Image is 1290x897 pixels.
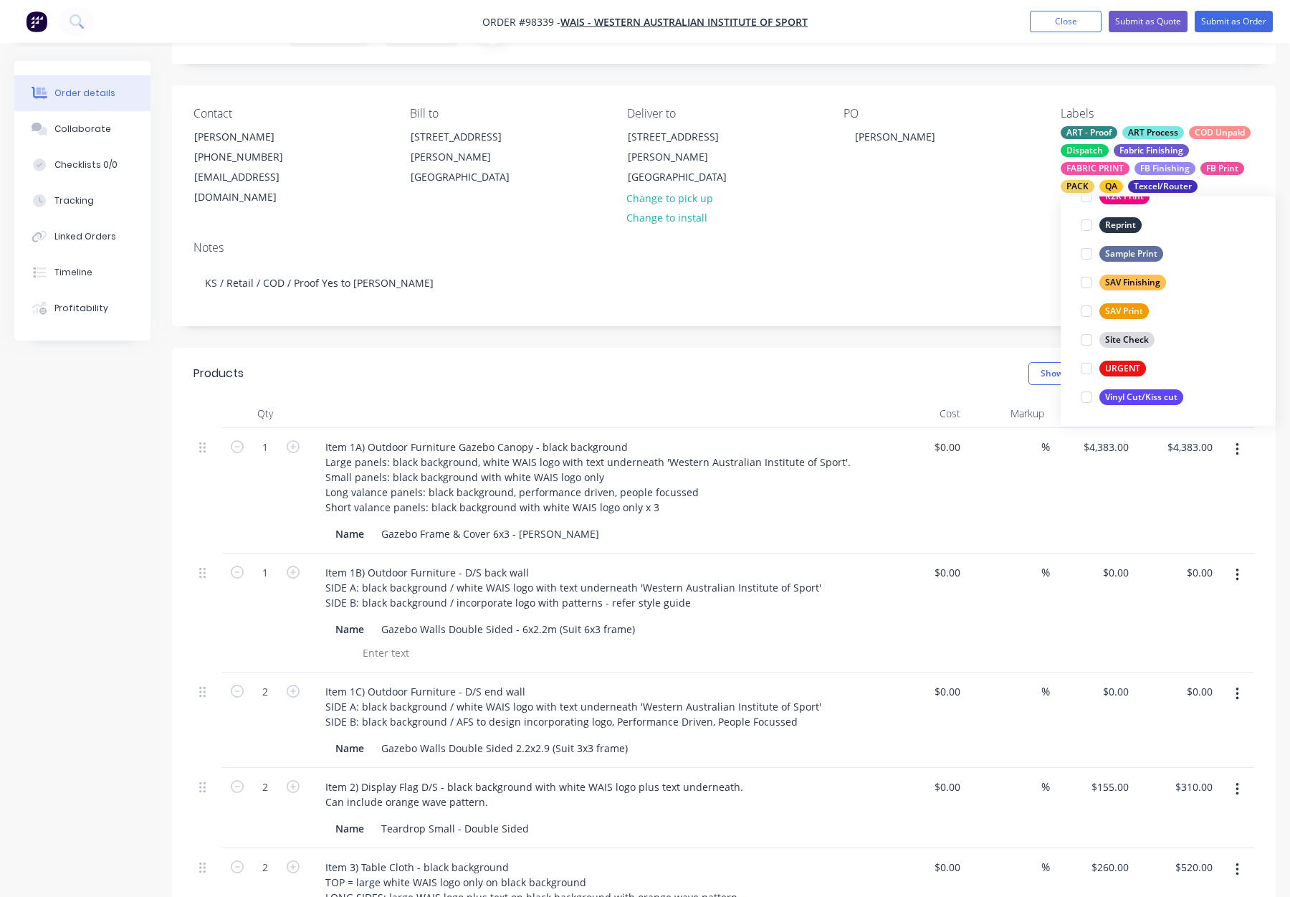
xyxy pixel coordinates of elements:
div: PACK [1061,180,1094,193]
div: ART Process [1122,126,1184,139]
button: R2R Print [1075,186,1155,207]
div: KS / Retail / COD / Proof Yes to [PERSON_NAME] [193,261,1254,305]
div: Gazebo Walls Double Sided 2.2x2.9 (Suit 3x3 frame) [376,738,634,759]
span: % [1041,564,1050,581]
div: Profitability [54,302,108,315]
div: Teardrop Small - Double Sided [376,818,535,839]
div: Sample Print [1099,246,1163,262]
div: Vinyl Cut/Kiss cut [1099,389,1183,405]
button: Checklists 0/0 [14,147,150,183]
div: [PHONE_NUMBER] [194,147,313,167]
div: Reprint [1099,217,1142,233]
button: Show / Hide columns [1028,362,1139,385]
div: [STREET_ADDRESS][PERSON_NAME][GEOGRAPHIC_DATA] [616,126,759,188]
div: Gazebo Walls Double Sided - 6x2.2m (Suit 6x3 frame) [376,619,641,640]
button: Collaborate [14,111,150,147]
button: Change to pick up [619,188,721,207]
div: Item 1A) Outdoor Furniture Gazebo Canopy - black background Large panels: black background, white... [314,437,862,518]
div: SAV Finishing [1099,275,1166,290]
button: Site Check [1075,330,1160,350]
div: Qty [222,399,308,428]
button: Order details [14,75,150,111]
div: ART - Proof [1061,126,1117,139]
div: COD Unpaid [1189,126,1251,139]
div: Name [330,523,370,544]
div: [STREET_ADDRESS][PERSON_NAME][GEOGRAPHIC_DATA] [398,126,542,188]
div: Order details [54,87,115,100]
div: Fabric Finishing [1114,144,1189,157]
div: [PERSON_NAME][PHONE_NUMBER][EMAIL_ADDRESS][DOMAIN_NAME] [182,126,325,208]
button: Reprint [1075,215,1147,235]
span: % [1041,439,1050,455]
div: Linked Orders [54,230,116,243]
a: WAIS - Western Australian Institute of Sport [560,15,808,29]
div: Notes [193,241,1254,255]
div: [PERSON_NAME] [194,127,313,147]
div: Timeline [54,266,92,279]
img: Factory [26,11,47,32]
span: % [1041,779,1050,795]
div: Item 1B) Outdoor Furniture - D/S back wall SIDE A: black background / white WAIS logo with text u... [314,562,833,613]
div: Name [330,818,370,839]
div: Gazebo Frame & Cover 6x3 - [PERSON_NAME] [376,523,605,544]
button: URGENT [1075,359,1152,379]
div: Cost [881,399,966,428]
span: % [1041,683,1050,700]
div: SAV Print [1099,303,1149,319]
div: Checklists 0/0 [54,158,118,171]
button: Tracking [14,183,150,219]
div: [STREET_ADDRESS][PERSON_NAME] [628,127,747,167]
div: [PERSON_NAME] [844,126,947,147]
div: Texcel/Router [1128,180,1198,193]
button: Vinyl Cut/Kiss cut [1075,387,1189,407]
div: [GEOGRAPHIC_DATA] [628,167,747,187]
span: Order #98339 - [482,15,560,29]
button: Linked Orders [14,219,150,255]
div: Name [330,738,370,759]
div: PO [844,107,1037,120]
div: Name [330,619,370,640]
div: Tracking [54,194,94,207]
button: Profitability [14,290,150,326]
div: [GEOGRAPHIC_DATA] [411,167,530,187]
div: Item 2) Display Flag D/S - black background with white WAIS logo plus text underneath. Can includ... [314,777,755,812]
button: Close [1030,11,1102,32]
button: Submit as Order [1195,11,1273,32]
div: FABRIC PRINT [1061,162,1129,175]
div: Contact [193,107,387,120]
div: Collaborate [54,123,111,136]
button: SAV Finishing [1075,272,1172,293]
div: Products [193,365,244,382]
div: FB Print [1200,162,1244,175]
div: R2R Print [1099,189,1150,204]
button: SAV Print [1075,301,1155,321]
div: QA [1099,180,1123,193]
div: Bill to [410,107,603,120]
div: Item 1C) Outdoor Furniture - D/S end wall SIDE A: black background / white WAIS logo with text un... [314,681,833,732]
button: Sample Print [1075,244,1169,264]
div: Site Check [1099,332,1155,348]
button: Submit as Quote [1109,11,1188,32]
div: Deliver to [627,107,821,120]
span: % [1041,859,1050,875]
div: Markup [966,399,1051,428]
div: [EMAIL_ADDRESS][DOMAIN_NAME] [194,167,313,207]
div: Price [1050,399,1134,428]
div: Dispatch [1061,144,1109,157]
div: [STREET_ADDRESS][PERSON_NAME] [411,127,530,167]
div: Labels [1061,107,1254,120]
button: Timeline [14,255,150,290]
button: Change to install [619,208,715,227]
div: URGENT [1099,361,1146,376]
div: FB Finishing [1134,162,1195,175]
